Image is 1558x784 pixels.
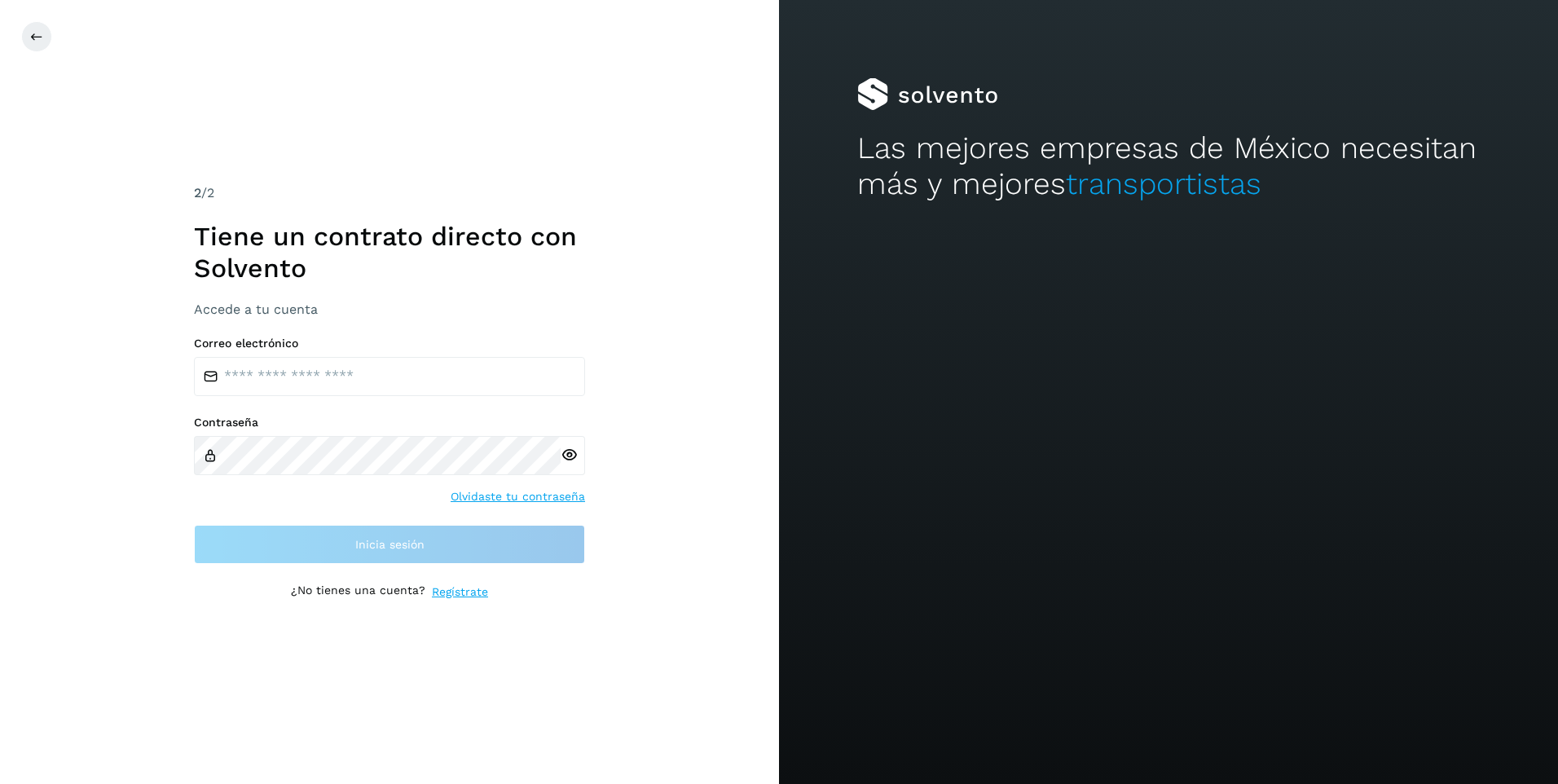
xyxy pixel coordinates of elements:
label: Correo electrónico [194,337,585,350]
label: Contraseña [194,416,585,429]
button: Inicia sesión [194,525,585,564]
a: Olvidaste tu contraseña [451,488,585,505]
h2: Las mejores empresas de México necesitan más y mejores [857,130,1481,203]
h3: Accede a tu cuenta [194,302,585,317]
a: Regístrate [432,584,488,601]
span: Inicia sesión [355,539,425,550]
span: transportistas [1066,166,1261,201]
span: 2 [194,185,201,200]
p: ¿No tienes una cuenta? [291,584,425,601]
h1: Tiene un contrato directo con Solvento [194,221,585,284]
div: /2 [194,183,585,203]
